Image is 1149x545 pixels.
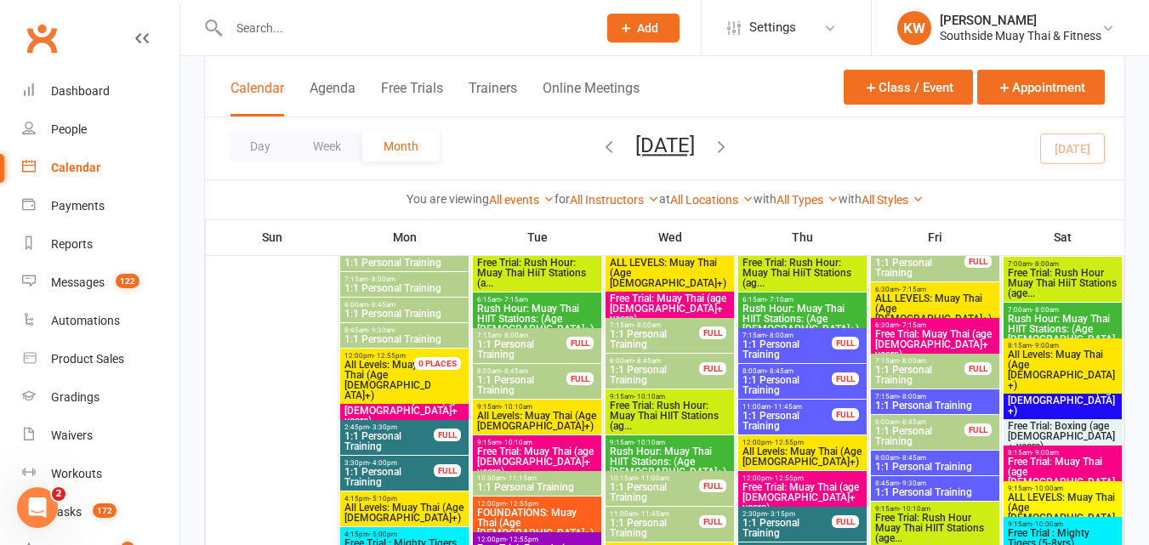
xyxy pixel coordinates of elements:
[634,439,665,446] span: - 10:10am
[22,72,179,111] a: Dashboard
[874,293,996,324] span: ALL LEVELS: Muay Thai (Age [DEMOGRAPHIC_DATA]+)
[742,439,863,446] span: 12:00pm
[51,84,110,98] div: Dashboard
[964,362,992,375] div: FULL
[964,255,992,268] div: FULL
[344,431,435,451] span: 1:1 Personal Training
[22,417,179,455] a: Waivers
[344,301,465,309] span: 8:00am
[899,286,926,293] span: - 7:15am
[634,321,661,329] span: - 8:00am
[292,131,362,162] button: Week
[344,531,465,538] span: 4:15pm
[22,340,179,378] a: Product Sales
[22,225,179,264] a: Reports
[874,418,965,426] span: 8:00am
[1007,421,1118,451] span: Free Trial: Boxing (age [DEMOGRAPHIC_DATA]+ years)
[344,283,465,293] span: 1:1 Personal Training
[368,326,395,334] span: - 9:30am
[22,187,179,225] a: Payments
[566,337,594,349] div: FULL
[51,390,100,404] div: Gradings
[501,332,528,339] span: - 8:00am
[1007,492,1118,533] span: ALL LEVELS: Muay Thai (Age [DEMOGRAPHIC_DATA]+)
[476,536,598,543] span: 12:00pm
[344,258,465,268] span: 1:1 Personal Training
[489,193,555,207] a: All events
[699,515,726,528] div: FULL
[771,403,802,411] span: - 11:45am
[476,439,598,446] span: 9:15am
[899,357,926,365] span: - 8:00am
[51,314,120,327] div: Automations
[51,122,87,136] div: People
[501,367,528,375] span: - 8:45am
[977,70,1105,105] button: Appointment
[369,423,397,431] span: - 3:30pm
[874,357,965,365] span: 7:15am
[897,11,931,45] div: KW
[1032,520,1063,528] span: - 10:00am
[635,133,695,157] button: [DATE]
[1002,219,1124,255] th: Sat
[844,70,973,105] button: Class / Event
[699,362,726,375] div: FULL
[899,480,926,487] span: - 9:30am
[407,192,489,206] strong: You are viewing
[1032,449,1059,457] span: - 9:00am
[874,321,996,329] span: 6:30am
[899,393,926,400] span: - 8:00am
[476,296,598,304] span: 6:15am
[1007,449,1118,457] span: 8:15am
[369,495,397,502] span: - 5:10pm
[51,467,102,480] div: Workouts
[368,275,395,283] span: - 8:00am
[344,352,435,360] span: 12:00pm
[344,395,465,426] span: Free Trial: Muay Thai (age [DEMOGRAPHIC_DATA]+ years)
[899,418,926,426] span: - 8:45am
[1007,457,1118,497] span: Free Trial: Muay Thai (age [DEMOGRAPHIC_DATA]+ years)
[899,321,926,329] span: - 7:15am
[1007,314,1118,355] span: Rush Hour: Muay Thai HIIT Stations: (Age [DEMOGRAPHIC_DATA]+)
[637,21,658,35] span: Add
[434,429,461,441] div: FULL
[609,518,700,538] span: 1:1 Personal Training
[570,193,659,207] a: All Instructors
[862,193,924,207] a: All Styles
[344,360,435,400] span: Thai (Age [DEMOGRAPHIC_DATA]+)
[609,365,700,385] span: 1:1 Personal Training
[476,375,567,395] span: 1:1 Personal Training
[369,459,397,467] span: - 4:00pm
[771,439,804,446] span: - 12:55pm
[874,365,965,385] span: 1:1 Personal Training
[604,219,737,255] th: Wed
[344,326,465,334] span: 8:45am
[749,9,796,47] span: Settings
[224,16,585,40] input: Search...
[776,193,839,207] a: All Types
[638,510,669,518] span: - 11:45am
[899,454,926,462] span: - 8:45am
[22,455,179,493] a: Workouts
[874,454,996,462] span: 8:00am
[742,304,863,334] span: Rush Hour: Muay Thai HIIT Stations: (Age [DEMOGRAPHIC_DATA]+)
[634,357,661,365] span: - 8:45am
[609,510,700,518] span: 11:00am
[1032,342,1059,349] span: - 9:00am
[839,192,862,206] strong: with
[659,192,670,206] strong: at
[17,487,58,528] iframe: Intercom live chat
[344,423,435,431] span: 2:45pm
[501,296,528,304] span: - 7:15am
[1007,385,1118,416] span: BOXING: All Levels (Age [DEMOGRAPHIC_DATA]+)
[742,258,863,288] span: Free Trial: Rush Hour: Muay Thai HiiT Stations (ag...
[476,446,598,477] span: Free Trial: Muay Thai (age [DEMOGRAPHIC_DATA]+ years)
[501,403,532,411] span: - 10:10am
[607,14,680,43] button: Add
[310,80,356,116] button: Agenda
[874,480,996,487] span: 8:45am
[940,13,1101,28] div: [PERSON_NAME]
[93,503,117,518] span: 172
[368,301,395,309] span: - 8:45am
[742,296,863,304] span: 6:15am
